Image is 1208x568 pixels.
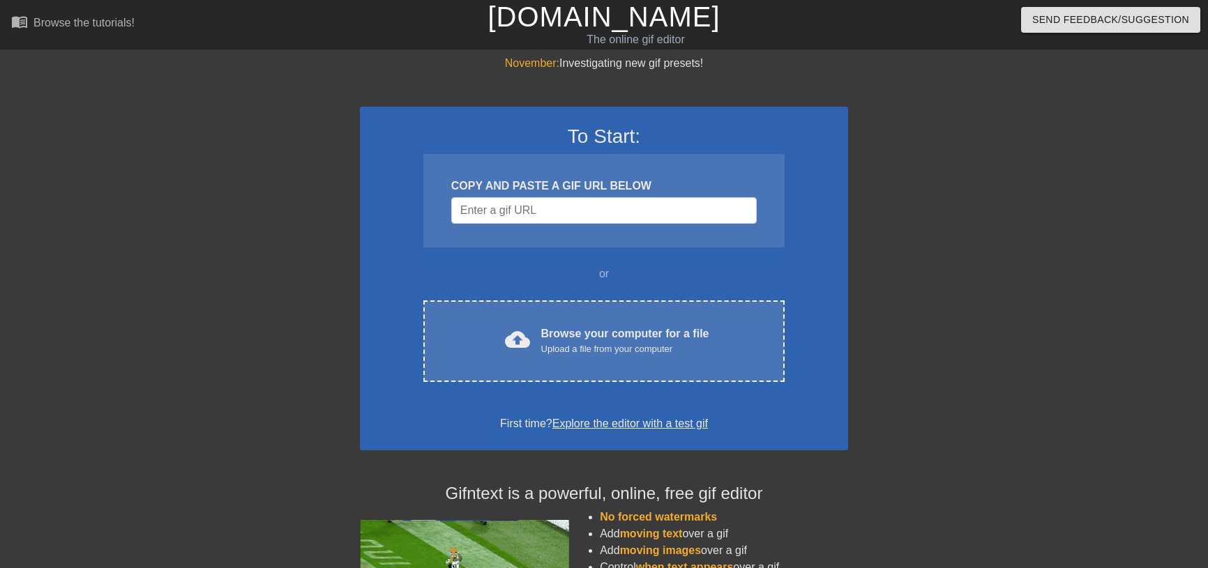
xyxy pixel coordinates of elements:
div: COPY AND PASTE A GIF URL BELOW [451,178,757,194]
span: November: [505,57,559,69]
li: Add over a gif [600,525,848,542]
div: Browse your computer for a file [541,325,709,356]
div: Browse the tutorials! [33,17,135,29]
span: No forced watermarks [600,511,717,523]
div: or [396,266,812,282]
span: moving images [620,544,701,556]
li: Add over a gif [600,542,848,559]
span: cloud_upload [505,327,530,352]
div: The online gif editor [409,31,861,48]
div: Upload a file from your computer [541,342,709,356]
h3: To Start: [378,125,830,148]
a: Browse the tutorials! [11,13,135,35]
input: Username [451,197,757,224]
span: menu_book [11,13,28,30]
a: Explore the editor with a test gif [552,417,708,429]
span: Send Feedback/Suggestion [1032,11,1189,29]
div: Investigating new gif presets! [360,55,848,72]
h4: Gifntext is a powerful, online, free gif editor [360,484,848,504]
a: [DOMAIN_NAME] [488,1,720,32]
button: Send Feedback/Suggestion [1021,7,1200,33]
span: moving text [620,528,683,539]
div: First time? [378,415,830,432]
